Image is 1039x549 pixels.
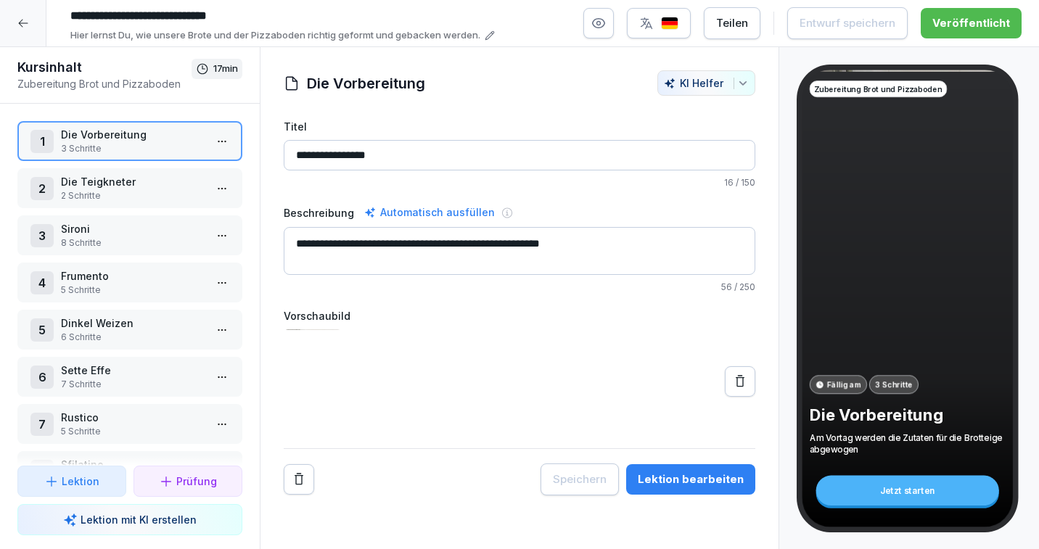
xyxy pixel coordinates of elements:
button: Lektion bearbeiten [626,464,755,495]
span: 16 [724,177,734,188]
p: / 150 [284,176,755,189]
p: Zubereitung Brot und Pizzaboden [17,76,192,91]
button: Remove [284,464,314,495]
div: 1 [30,130,54,153]
label: Beschreibung [284,205,354,220]
div: 5 [30,318,54,342]
label: Vorschaubild [284,308,755,323]
p: Am Vortag werden die Zutaten für die Brotteige abgewogen [810,432,1006,455]
div: Teilen [716,15,748,31]
p: Sironi [61,221,205,236]
p: Dinkel Weizen [61,315,205,331]
p: 17 min [213,62,238,76]
p: 6 Schritte [61,331,205,344]
div: KI Helfer [664,77,749,89]
div: Jetzt starten [816,476,999,505]
button: Teilen [704,7,760,39]
p: Zubereitung Brot und Pizzaboden [814,83,942,95]
div: 7 [30,413,54,436]
div: 3 [30,224,54,247]
p: 3 Schritte [875,379,913,390]
p: Frumento [61,268,205,284]
p: 2 Schritte [61,189,205,202]
p: 3 Schritte [61,142,205,155]
button: Speichern [541,463,619,495]
p: Lektion [62,474,99,489]
div: 5Dinkel Weizen6 Schritte [17,310,242,350]
img: ferlyf6gub4jr0bqgq383j9z.png [284,329,342,434]
p: Die Vorbereitung [810,405,1006,425]
h1: Kursinhalt [17,59,192,76]
p: Die Vorbereitung [61,127,205,142]
div: Entwurf speichern [800,15,895,31]
div: 4 [30,271,54,294]
div: 8Sfilatino8 Schritte [17,451,242,491]
button: KI Helfer [657,70,755,96]
p: Prüfung [176,474,217,489]
p: Hier lernst Du, wie unsere Brote und der Pizzaboden richtig geformt und gebacken werden. [70,28,480,43]
div: Speichern [553,471,607,487]
div: 2 [30,177,54,200]
button: Veröffentlicht [921,8,1022,38]
p: 5 Schritte [61,284,205,297]
button: Entwurf speichern [787,7,908,39]
div: 6 [30,366,54,389]
p: 8 Schritte [61,236,205,249]
div: 2Die Teigkneter2 Schritte [17,168,242,208]
div: Veröffentlicht [932,15,1010,31]
p: Sette Effe [61,363,205,378]
label: Titel [284,119,755,134]
button: Lektion [17,466,126,497]
div: Automatisch ausfüllen [361,204,498,221]
h1: Die Vorbereitung [307,73,425,94]
p: Lektion mit KI erstellen [81,512,197,527]
button: Prüfung [134,466,242,497]
div: Lektion bearbeiten [638,471,744,487]
div: 4Frumento5 Schritte [17,263,242,302]
div: 1Die Vorbereitung3 Schritte [17,121,242,161]
div: 6Sette Effe7 Schritte [17,357,242,397]
p: 5 Schritte [61,425,205,438]
p: 7 Schritte [61,378,205,391]
p: Die Teigkneter [61,174,205,189]
div: 7Rustico5 Schritte [17,404,242,444]
p: Rustico [61,410,205,425]
p: Fällig am [827,379,861,390]
p: / 250 [284,281,755,294]
img: de.svg [661,17,678,30]
span: 56 [721,281,732,292]
button: Lektion mit KI erstellen [17,504,242,535]
div: 3Sironi8 Schritte [17,215,242,255]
